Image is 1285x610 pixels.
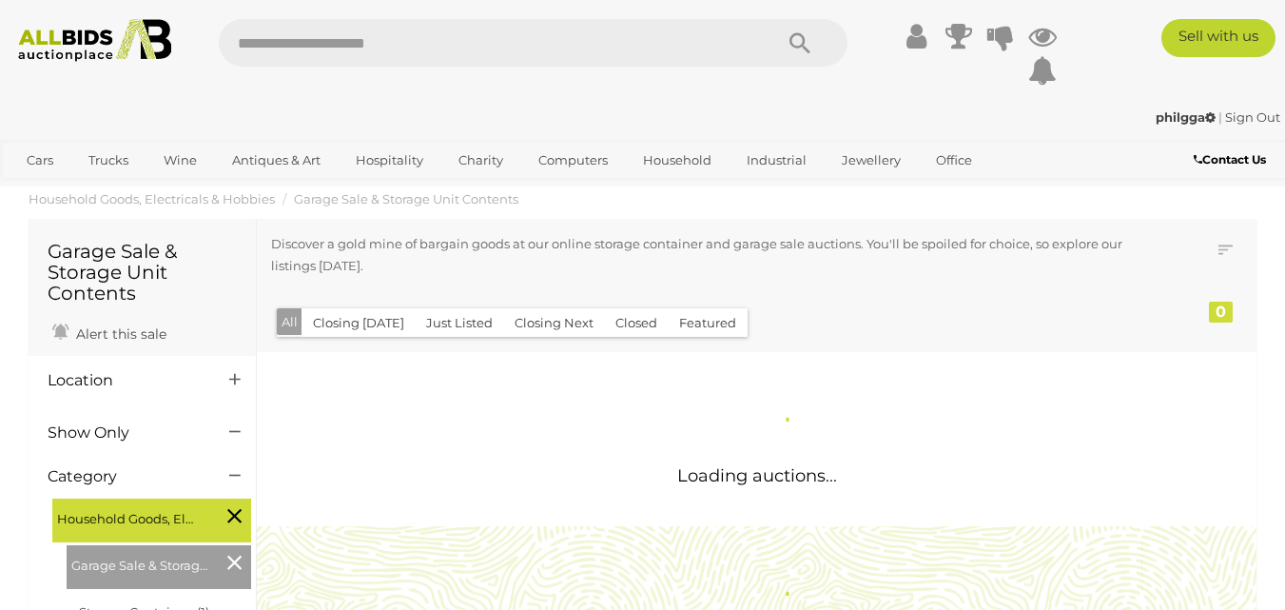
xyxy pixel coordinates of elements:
[924,145,984,176] a: Office
[829,145,913,176] a: Jewellery
[302,308,416,338] button: Closing [DATE]
[1209,302,1233,323] div: 0
[677,465,837,486] span: Loading auctions...
[631,145,724,176] a: Household
[1225,109,1280,125] a: Sign Out
[14,145,66,176] a: Cars
[1218,109,1222,125] span: |
[29,191,275,207] a: Household Goods, Electricals & Hobbies
[1161,19,1275,57] a: Sell with us
[1194,152,1266,167] b: Contact Us
[1194,149,1271,170] a: Contact Us
[10,19,181,62] img: Allbids.com.au
[1156,109,1218,125] a: philgga
[668,308,748,338] button: Featured
[503,308,605,338] button: Closing Next
[526,145,620,176] a: Computers
[1156,109,1216,125] strong: philgga
[71,325,166,343] span: Alert this sale
[71,550,214,577] span: Garage Sale & Storage Unit Contents
[48,241,237,304] h1: Garage Sale & Storage Unit Contents
[294,191,518,207] a: Garage Sale & Storage Unit Contents
[271,233,1147,278] p: Discover a gold mine of bargain goods at our online storage container and garage sale auctions. Y...
[48,468,201,485] h4: Category
[48,318,171,346] a: Alert this sale
[48,424,201,442] h4: Show Only
[14,176,78,207] a: Sports
[343,145,436,176] a: Hospitality
[734,145,819,176] a: Industrial
[604,308,669,338] button: Closed
[752,19,847,67] button: Search
[48,372,201,389] h4: Location
[88,176,248,207] a: [GEOGRAPHIC_DATA]
[415,308,504,338] button: Just Listed
[151,145,209,176] a: Wine
[57,503,200,530] span: Household Goods, Electricals & Hobbies
[220,145,333,176] a: Antiques & Art
[277,308,302,336] button: All
[446,145,516,176] a: Charity
[76,145,141,176] a: Trucks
